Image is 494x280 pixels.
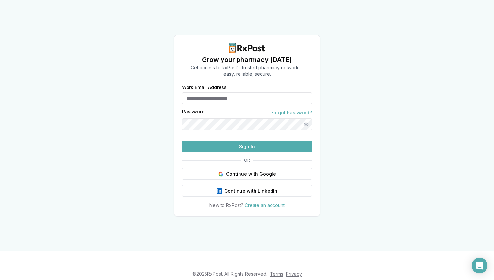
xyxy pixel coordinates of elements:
button: Show password [300,118,312,130]
button: Sign In [182,141,312,152]
label: Work Email Address [182,85,312,90]
a: Privacy [286,271,302,277]
h1: Grow your pharmacy [DATE] [191,55,303,64]
img: RxPost Logo [226,43,268,53]
button: Continue with Google [182,168,312,180]
span: OR [241,158,253,163]
a: Terms [270,271,283,277]
div: Open Intercom Messenger [472,258,487,273]
button: Continue with LinkedIn [182,185,312,197]
a: Forgot Password? [271,109,312,116]
img: Google [218,171,223,177]
img: LinkedIn [217,188,222,194]
a: Create an account [245,202,285,208]
label: Password [182,109,205,116]
p: Get access to RxPost's trusted pharmacy network— easy, reliable, secure. [191,64,303,77]
span: New to RxPost? [209,202,243,208]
